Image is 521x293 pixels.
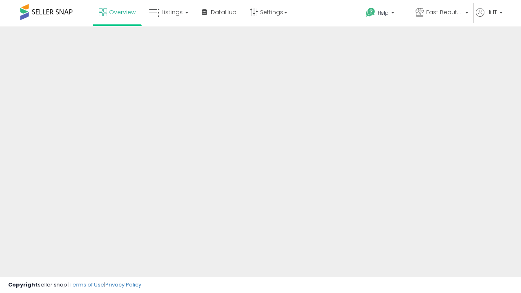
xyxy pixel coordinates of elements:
[486,8,497,16] span: Hi IT
[8,281,38,289] strong: Copyright
[70,281,104,289] a: Terms of Use
[476,8,503,26] a: Hi IT
[426,8,463,16] span: Fast Beauty ([GEOGRAPHIC_DATA])
[211,8,236,16] span: DataHub
[366,7,376,17] i: Get Help
[8,281,141,289] div: seller snap | |
[162,8,183,16] span: Listings
[105,281,141,289] a: Privacy Policy
[109,8,136,16] span: Overview
[359,1,408,26] a: Help
[378,9,389,16] span: Help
